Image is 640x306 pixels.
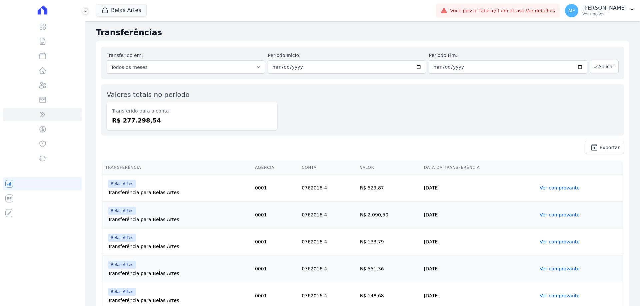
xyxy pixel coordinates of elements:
[108,189,250,196] div: Transferência para Belas Artes
[357,161,421,174] th: Valor
[585,141,624,154] a: unarchive Exportar
[357,255,421,282] td: R$ 551,36
[108,261,136,269] span: Belas Artes
[421,161,537,174] th: Data da Transferência
[357,174,421,201] td: R$ 529,87
[582,11,627,17] p: Ver opções
[108,216,250,223] div: Transferência para Belas Artes
[540,239,580,244] a: Ver comprovante
[421,228,537,255] td: [DATE]
[108,270,250,277] div: Transferência para Belas Artes
[108,180,136,188] span: Belas Artes
[299,255,357,282] td: 0762016-4
[526,8,555,13] a: Ver detalhes
[107,53,143,58] label: Transferido em:
[540,185,580,190] a: Ver comprovante
[357,228,421,255] td: R$ 133,79
[252,201,299,228] td: 0001
[252,174,299,201] td: 0001
[421,201,537,228] td: [DATE]
[108,297,250,304] div: Transferência para Belas Artes
[108,288,136,296] span: Belas Artes
[540,266,580,271] a: Ver comprovante
[299,228,357,255] td: 0762016-4
[268,52,426,59] label: Período Inicío:
[299,174,357,201] td: 0762016-4
[357,201,421,228] td: R$ 2.090,50
[540,293,580,298] a: Ver comprovante
[429,52,587,59] label: Período Fim:
[568,8,575,13] span: MF
[112,116,272,125] dd: R$ 277.298,54
[112,108,272,115] dt: Transferido para a conta
[108,234,136,242] span: Belas Artes
[103,161,252,174] th: Transferência
[252,255,299,282] td: 0001
[96,27,629,39] h2: Transferências
[421,255,537,282] td: [DATE]
[582,5,627,11] p: [PERSON_NAME]
[450,7,555,14] span: Você possui fatura(s) em atraso.
[421,174,537,201] td: [DATE]
[590,60,619,73] button: Aplicar
[108,243,250,250] div: Transferência para Belas Artes
[108,207,136,215] span: Belas Artes
[590,144,598,152] i: unarchive
[299,201,357,228] td: 0762016-4
[252,161,299,174] th: Agência
[299,161,357,174] th: Conta
[96,4,147,17] button: Belas Artes
[540,212,580,217] a: Ver comprovante
[107,91,190,99] label: Valores totais no período
[600,146,620,150] span: Exportar
[252,228,299,255] td: 0001
[560,1,640,20] button: MF [PERSON_NAME] Ver opções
